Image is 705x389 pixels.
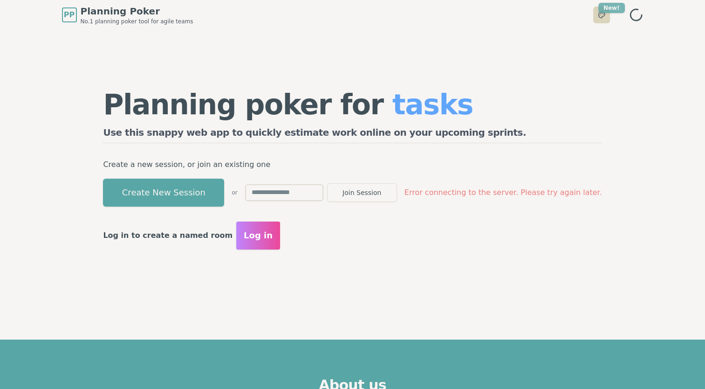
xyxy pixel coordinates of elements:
span: Log in [244,229,273,242]
span: tasks [392,88,473,121]
button: Join Session [327,183,397,202]
span: or [232,189,237,196]
span: Error connecting to the server. Please try again later. [404,187,602,198]
p: Create a new session, or join an existing one [103,158,602,171]
div: New! [598,3,625,13]
a: PPPlanning PokerNo.1 planning poker tool for agile teams [62,5,193,25]
button: Create New Session [103,179,224,207]
p: Log in to create a named room [103,229,233,242]
h1: Planning poker for [103,90,602,118]
span: Planning Poker [81,5,193,18]
span: No.1 planning poker tool for agile teams [81,18,193,25]
h2: Use this snappy web app to quickly estimate work online on your upcoming sprints. [103,126,602,143]
button: New! [593,7,610,23]
button: Log in [236,222,280,250]
span: PP [64,9,75,21]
